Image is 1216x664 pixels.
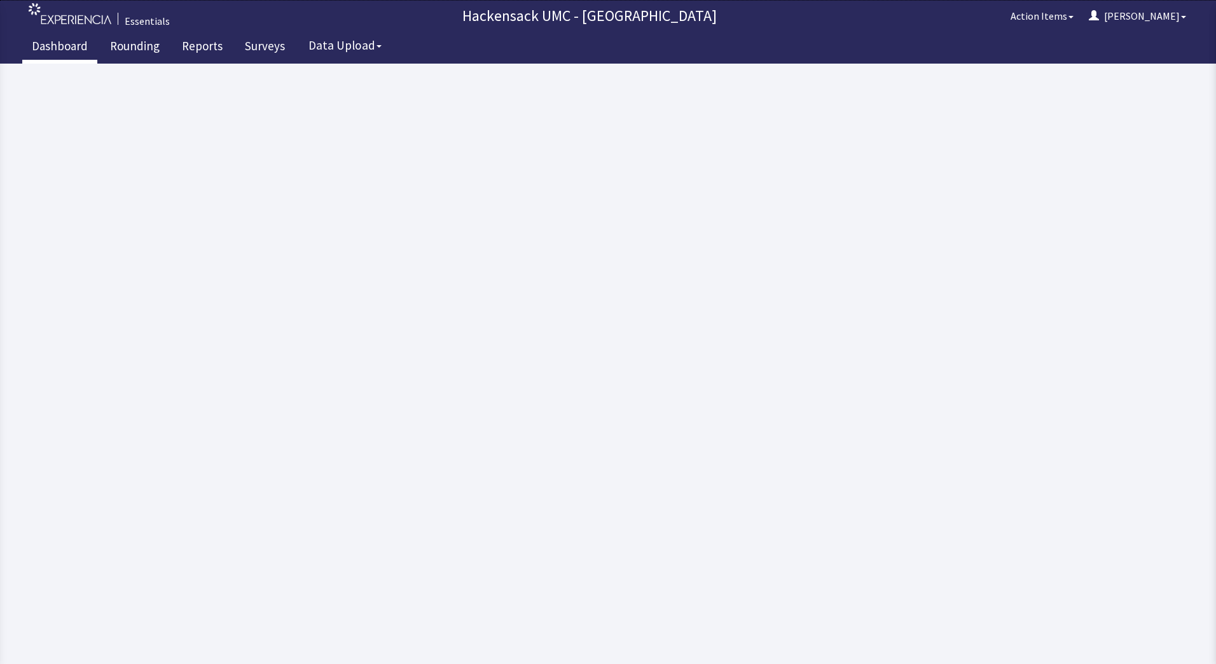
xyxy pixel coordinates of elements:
button: Action Items [1003,3,1081,29]
a: Surveys [235,32,294,64]
button: Data Upload [301,34,389,57]
a: Reports [172,32,232,64]
button: [PERSON_NAME] [1081,3,1194,29]
img: experiencia_logo.png [29,3,111,24]
a: Dashboard [22,32,97,64]
div: Essentials [125,13,170,29]
p: Hackensack UMC - [GEOGRAPHIC_DATA] [176,6,1003,26]
a: Rounding [100,32,169,64]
